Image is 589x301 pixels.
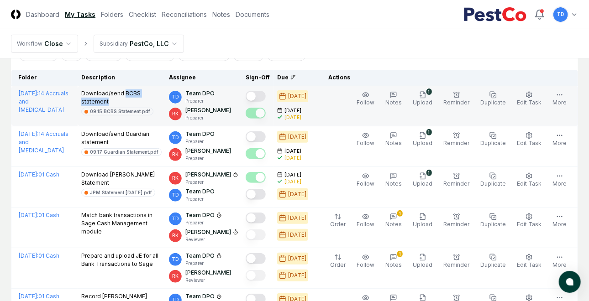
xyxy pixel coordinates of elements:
[480,99,506,106] span: Duplicate
[19,252,38,259] span: [DATE] :
[19,252,59,259] a: [DATE]:01 Cash
[185,130,215,138] p: Team DPO
[19,293,38,300] span: [DATE] :
[515,171,543,190] button: Edit Task
[172,151,179,158] span: RK
[551,211,568,230] button: More
[19,293,59,300] a: [DATE]:01 Cash
[515,211,543,230] button: Edit Task
[384,89,404,109] button: Notes
[357,261,374,268] span: Follow
[411,130,434,149] button: 1Upload
[100,40,128,48] div: Subsidiary
[90,189,152,196] div: JPM Statement [DATE].pdf
[172,273,179,280] span: RK
[284,178,301,185] div: [DATE]
[479,211,508,230] button: Duplicate
[479,171,508,190] button: Duplicate
[517,180,542,187] span: Edit Task
[551,171,568,190] button: More
[162,10,207,19] a: Reconciliations
[480,180,506,187] span: Duplicate
[443,180,469,187] span: Reminder
[284,155,301,161] div: [DATE]
[288,271,306,280] div: [DATE]
[81,189,155,197] a: JPM Statement [DATE].pdf
[330,221,346,228] span: Order
[19,212,38,218] span: [DATE] :
[442,89,471,109] button: Reminder
[185,252,215,260] p: Team DPO
[384,252,404,271] button: 1Notes
[236,10,269,19] a: Documents
[246,213,266,223] button: Mark complete
[19,90,68,113] a: [DATE]:14 Accruals and [MEDICAL_DATA]
[185,187,215,196] p: Team DPO
[185,106,231,114] p: [PERSON_NAME]
[172,110,179,117] span: RK
[411,89,434,109] button: 1Upload
[65,10,95,19] a: My Tasks
[517,99,542,106] span: Edit Task
[288,92,306,100] div: [DATE]
[19,130,68,154] a: [DATE]:14 Accruals and [MEDICAL_DATA]
[284,114,301,121] div: [DATE]
[172,256,179,263] span: TD
[288,190,306,198] div: [DATE]
[284,171,301,178] span: [DATE]
[185,155,231,162] p: Preparer
[185,171,231,179] p: [PERSON_NAME]
[11,70,78,86] th: Folder
[185,260,222,267] p: Preparer
[355,130,376,149] button: Follow
[284,107,301,114] span: [DATE]
[552,6,569,23] button: TD
[328,211,347,230] button: Order
[185,196,215,202] p: Preparer
[172,192,179,198] span: TD
[81,108,153,115] a: 09.15 BCBS Statement.pdf
[411,211,434,230] button: Upload
[355,211,376,230] button: Follow
[81,171,162,187] p: Download [PERSON_NAME] Statement
[355,89,376,109] button: Follow
[185,211,215,219] p: Team DPO
[277,73,314,82] div: Due
[185,219,222,226] p: Preparer
[185,114,231,121] p: Preparer
[19,212,59,218] a: [DATE]:01 Cash
[397,251,403,257] div: 1
[442,171,471,190] button: Reminder
[90,149,158,156] div: 09.17 Guardian Statement.pdf
[559,271,581,293] button: atlas-launcher
[385,261,402,268] span: Notes
[185,147,231,155] p: [PERSON_NAME]
[81,252,162,268] p: Prepare and upload JE for all Bank Transactions to Sage
[81,130,162,146] p: Download/send Guardian statement
[185,228,231,236] p: [PERSON_NAME]
[185,89,215,98] p: Team DPO
[212,10,230,19] a: Notes
[557,11,564,18] span: TD
[479,89,508,109] button: Duplicate
[185,277,231,284] p: Reviewer
[288,214,306,222] div: [DATE]
[384,171,404,190] button: Notes
[385,180,402,187] span: Notes
[515,89,543,109] button: Edit Task
[246,108,266,119] button: Mark complete
[172,175,179,182] span: RK
[480,140,506,146] span: Duplicate
[385,221,402,228] span: Notes
[185,269,231,277] p: [PERSON_NAME]
[288,254,306,263] div: [DATE]
[185,179,238,186] p: Preparer
[172,215,179,222] span: TD
[246,148,266,159] button: Mark complete
[81,211,162,236] p: Match bank transactions in Sage Cash Management module
[246,253,266,264] button: Mark complete
[19,171,59,178] a: [DATE]:01 Cash
[11,10,21,19] img: Logo
[81,89,162,106] p: Download/send BCBS statement
[19,171,38,178] span: [DATE] :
